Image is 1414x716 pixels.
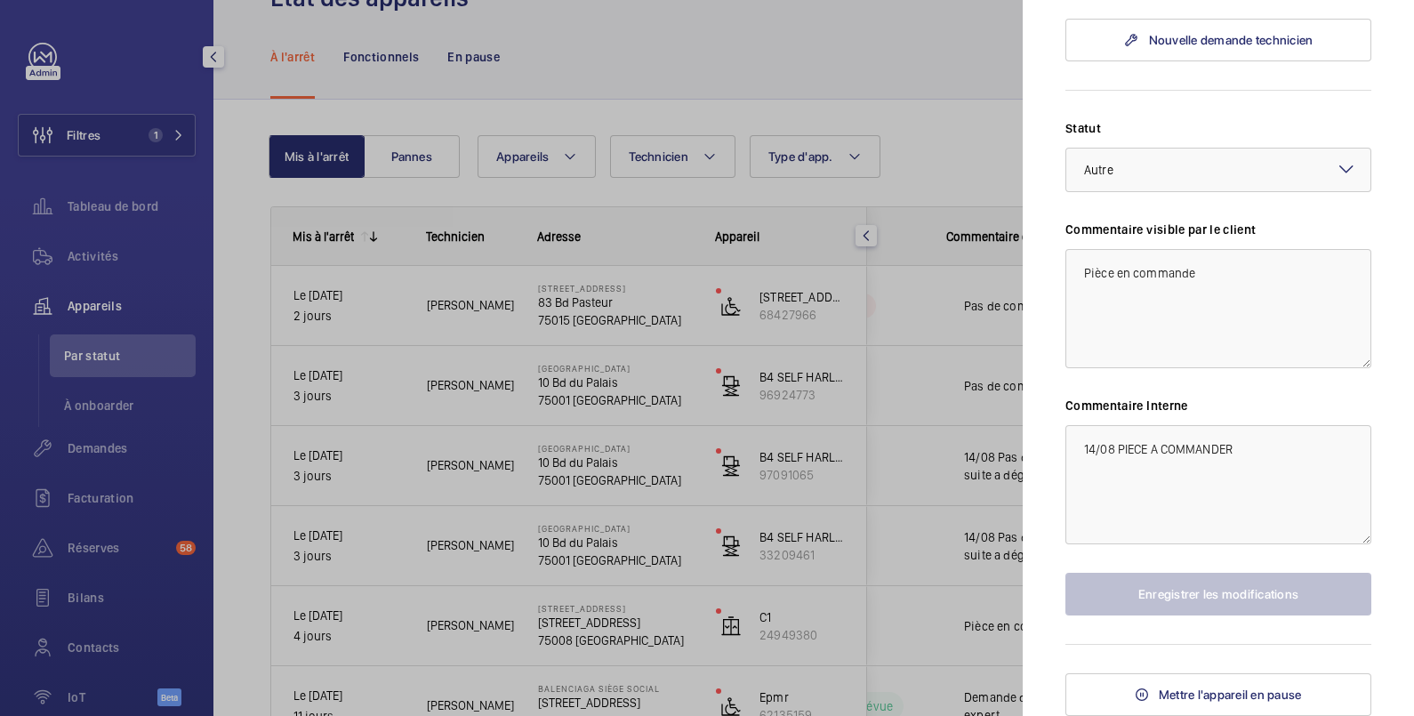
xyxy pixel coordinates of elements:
label: Commentaire visible par le client [1065,221,1371,238]
button: Mettre l'appareil en pause [1065,673,1371,716]
span: Autre [1084,163,1113,177]
button: Enregistrer les modifications [1065,573,1371,615]
label: Commentaire Interne [1065,397,1371,414]
label: Statut [1065,119,1371,137]
a: Nouvelle demande technicien [1065,19,1371,61]
span: Mettre l'appareil en pause [1159,688,1302,702]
